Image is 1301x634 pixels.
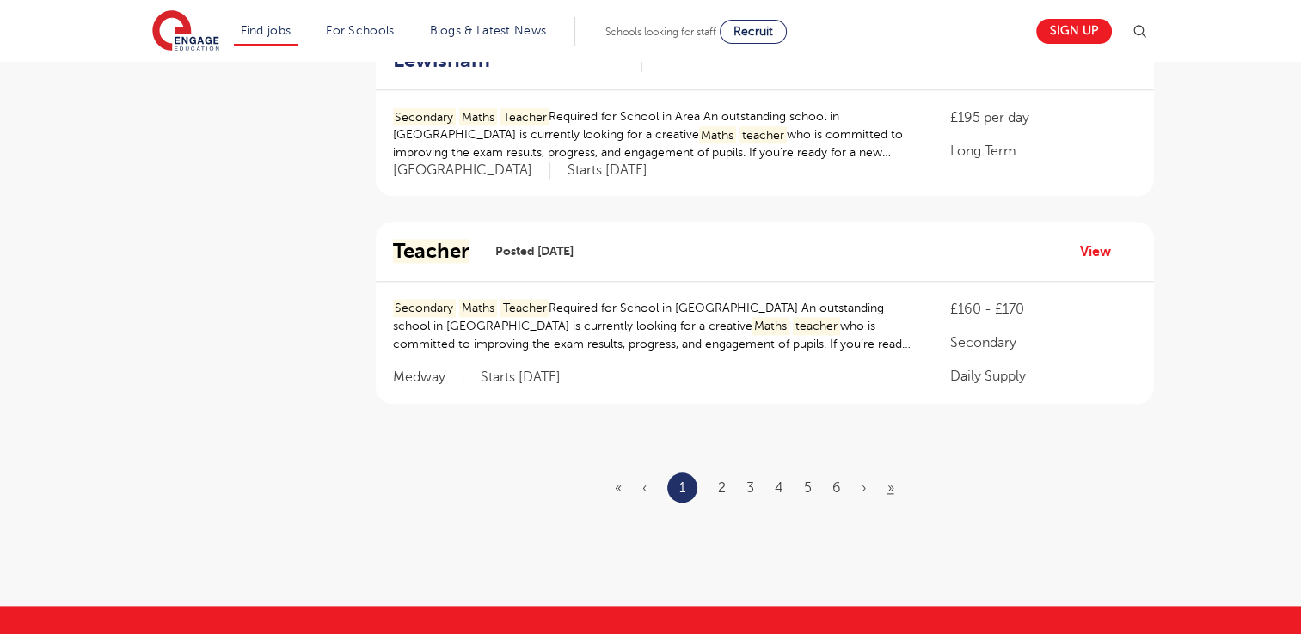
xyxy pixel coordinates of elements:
[393,299,917,353] p: Required for School in [GEOGRAPHIC_DATA] An outstanding school in [GEOGRAPHIC_DATA] is currently ...
[793,317,840,335] mark: teacher
[950,141,1136,162] p: Long Term
[615,480,622,496] span: «
[642,480,647,496] span: ‹
[459,108,497,126] mark: Maths
[326,24,394,37] a: For Schools
[718,480,726,496] a: 2
[393,369,463,387] span: Medway
[733,25,773,38] span: Recruit
[459,299,497,317] mark: Maths
[568,162,647,180] p: Starts [DATE]
[699,126,737,144] mark: Maths
[393,108,457,126] mark: Secondary
[887,480,894,496] a: Last
[241,24,291,37] a: Find jobs
[500,299,549,317] mark: Teacher
[950,107,1136,128] p: £195 per day
[950,332,1136,353] p: Secondary
[393,162,550,180] span: [GEOGRAPHIC_DATA]
[950,299,1136,320] p: £160 - £170
[950,366,1136,387] p: Daily Supply
[152,10,219,53] img: Engage Education
[804,480,812,496] a: 5
[746,480,754,496] a: 3
[1036,19,1112,44] a: Sign up
[752,317,790,335] mark: Maths
[1080,241,1124,263] a: View
[832,480,841,496] a: 6
[862,480,867,496] a: Next
[679,477,685,499] a: 1
[775,480,783,496] a: 4
[393,107,917,162] p: Required for School in Area An outstanding school in [GEOGRAPHIC_DATA] is currently looking for a...
[393,239,469,263] mark: Teacher
[605,26,716,38] span: Schools looking for staff
[720,20,787,44] a: Recruit
[481,369,561,387] p: Starts [DATE]
[500,108,549,126] mark: Teacher
[495,242,574,260] span: Posted [DATE]
[393,299,457,317] mark: Secondary
[393,239,482,264] a: Teacher
[430,24,547,37] a: Blogs & Latest News
[739,126,787,144] mark: teacher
